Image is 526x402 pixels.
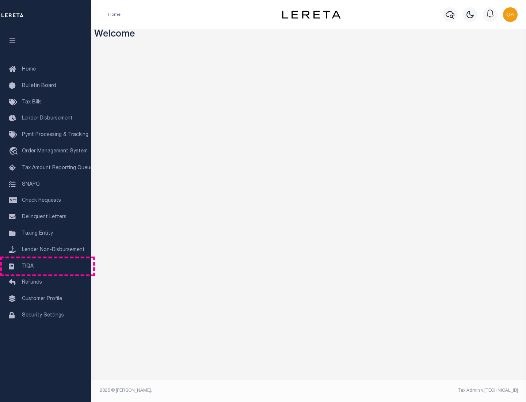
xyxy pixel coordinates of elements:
[94,387,309,394] div: 2025 © [PERSON_NAME].
[22,215,66,220] span: Delinquent Letters
[22,247,85,253] span: Lender Non-Disbursement
[22,149,88,154] span: Order Management System
[94,29,523,41] h3: Welcome
[22,132,88,137] span: Pymt Processing & Tracking
[22,116,73,121] span: Lender Disbursement
[22,83,56,88] span: Bulletin Board
[22,313,64,318] span: Security Settings
[22,67,36,72] span: Home
[22,280,42,285] span: Refunds
[22,182,40,187] span: SNAPQ
[9,147,20,156] i: travel_explore
[314,387,518,394] div: Tax Admin v.[TECHNICAL_ID]
[108,11,121,18] li: Home
[22,198,61,203] span: Check Requests
[22,263,34,269] span: TIQA
[22,231,53,236] span: Taxing Entity
[22,296,62,301] span: Customer Profile
[22,100,42,105] span: Tax Bills
[503,7,518,22] img: svg+xml;base64,PHN2ZyB4bWxucz0iaHR0cDovL3d3dy53My5vcmcvMjAwMC9zdmciIHBvaW50ZXItZXZlbnRzPSJub25lIi...
[22,166,93,171] span: Tax Amount Reporting Queue
[282,11,340,19] img: logo-dark.svg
